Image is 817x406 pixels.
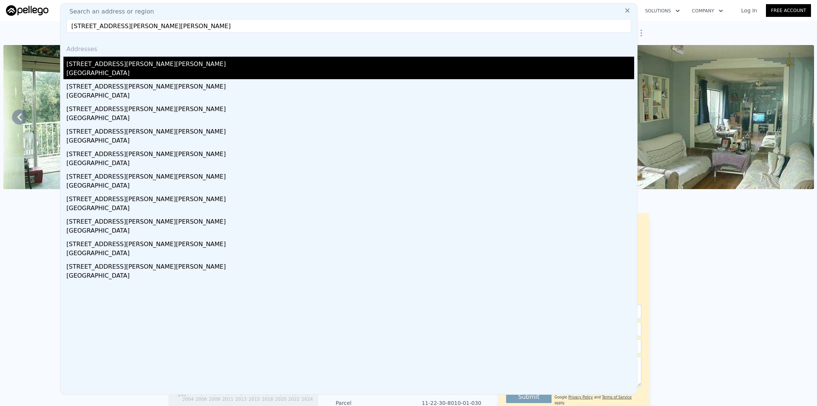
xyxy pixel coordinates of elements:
[66,181,634,192] div: [GEOGRAPHIC_DATA]
[66,204,634,214] div: [GEOGRAPHIC_DATA]
[66,114,634,124] div: [GEOGRAPHIC_DATA]
[66,57,634,69] div: [STREET_ADDRESS][PERSON_NAME][PERSON_NAME]
[66,124,634,136] div: [STREET_ADDRESS][PERSON_NAME][PERSON_NAME]
[66,79,634,91] div: [STREET_ADDRESS][PERSON_NAME][PERSON_NAME]
[6,5,48,16] img: Pellego
[66,169,634,181] div: [STREET_ADDRESS][PERSON_NAME][PERSON_NAME]
[182,397,194,402] tspan: 2004
[222,397,234,402] tspan: 2011
[732,7,766,14] a: Log In
[66,259,634,271] div: [STREET_ADDRESS][PERSON_NAME][PERSON_NAME]
[639,4,686,18] button: Solutions
[66,136,634,147] div: [GEOGRAPHIC_DATA]
[262,397,273,402] tspan: 2018
[301,397,313,402] tspan: 2024
[622,45,814,189] img: Sale: 145715952 Parcel: 120254944
[63,39,634,57] div: Addresses
[249,397,260,402] tspan: 2015
[196,397,207,402] tspan: 2006
[66,237,634,249] div: [STREET_ADDRESS][PERSON_NAME][PERSON_NAME]
[66,192,634,204] div: [STREET_ADDRESS][PERSON_NAME][PERSON_NAME]
[66,214,634,226] div: [STREET_ADDRESS][PERSON_NAME][PERSON_NAME]
[66,102,634,114] div: [STREET_ADDRESS][PERSON_NAME][PERSON_NAME]
[634,26,649,41] button: Show Options
[63,7,154,16] span: Search an address or region
[66,249,634,259] div: [GEOGRAPHIC_DATA]
[66,69,634,79] div: [GEOGRAPHIC_DATA]
[66,159,634,169] div: [GEOGRAPHIC_DATA]
[686,4,729,18] button: Company
[235,397,247,402] tspan: 2013
[766,4,811,17] a: Free Account
[66,226,634,237] div: [GEOGRAPHIC_DATA]
[602,395,632,399] a: Terms of Service
[66,19,631,33] input: Enter an address, city, region, neighborhood or zip code
[506,391,552,403] button: Submit
[3,45,196,189] img: Sale: 145715952 Parcel: 120254944
[178,392,186,397] tspan: $40
[209,397,220,402] tspan: 2009
[288,397,300,402] tspan: 2022
[555,389,641,406] div: This site is protected by reCAPTCHA and the Google and apply.
[275,397,286,402] tspan: 2020
[66,147,634,159] div: [STREET_ADDRESS][PERSON_NAME][PERSON_NAME]
[568,395,593,399] a: Privacy Policy
[66,271,634,282] div: [GEOGRAPHIC_DATA]
[66,91,634,102] div: [GEOGRAPHIC_DATA]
